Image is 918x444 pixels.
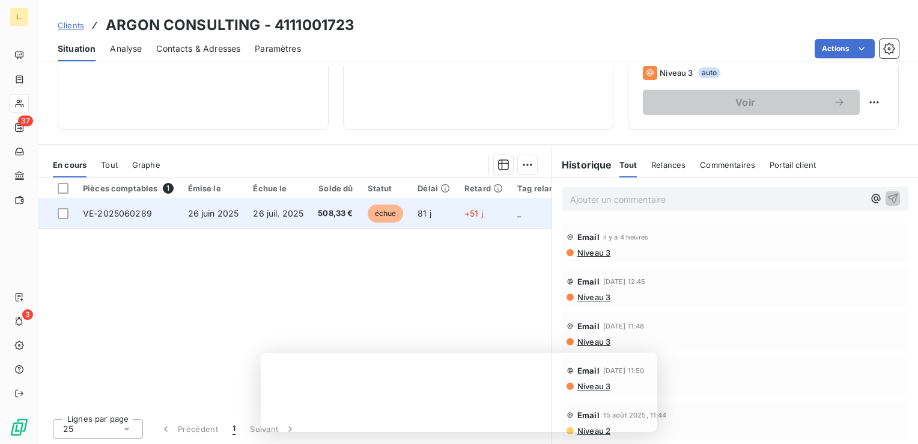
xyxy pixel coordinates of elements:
span: 81 j [418,208,431,218]
span: 26 juil. 2025 [253,208,303,218]
span: 37 [18,116,33,126]
span: Graphe [132,160,160,170]
span: Niveau 3 [576,248,610,257]
span: Relances [651,160,685,170]
span: [DATE] 11:48 [603,322,645,330]
img: Logo LeanPay [10,418,29,437]
div: L. [10,7,29,26]
span: Voir [657,97,833,107]
span: Portail client [770,160,816,170]
span: [DATE] 12:45 [603,278,646,285]
div: Solde dû [318,183,353,193]
span: auto [698,67,721,78]
span: il y a 4 heures [603,233,648,241]
button: Précédent [153,416,225,442]
span: Situation [58,43,96,55]
span: Tout [619,160,637,170]
button: Suivant [243,416,303,442]
span: 1 [163,183,174,194]
span: +51 j [464,208,483,218]
h3: ARGON CONSULTING - 4111001723 [106,14,354,36]
span: Niveau 3 [660,68,693,78]
div: Échue le [253,183,303,193]
span: 3 [22,309,33,320]
span: Clients [58,20,84,30]
span: Analyse [110,43,142,55]
div: Tag relance [517,183,579,193]
span: Commentaires [700,160,755,170]
span: Contacts & Adresses [156,43,240,55]
div: Pièces comptables [83,183,174,194]
span: 26 juin 2025 [188,208,239,218]
iframe: Intercom live chat [877,403,906,432]
a: Clients [58,19,84,31]
button: Voir [643,90,860,115]
span: échue [368,205,404,223]
span: Email [577,232,600,242]
h6: Historique [552,158,612,172]
iframe: Enquête de LeanPay [261,353,657,432]
span: _ [517,208,521,218]
span: 1 [233,423,236,435]
div: Statut [368,183,404,193]
span: Niveau 3 [576,292,610,302]
span: 25 [63,423,73,435]
div: Émise le [188,183,239,193]
span: Email [577,277,600,286]
span: Email [577,321,600,331]
button: Actions [815,39,875,58]
span: En cours [53,160,87,170]
button: 1 [225,416,243,442]
div: Retard [464,183,503,193]
span: 508,33 € [318,208,353,220]
span: VE-2025060289 [83,208,152,218]
span: Tout [101,160,118,170]
span: Paramètres [255,43,301,55]
span: Niveau 3 [576,337,610,347]
div: Délai [418,183,450,193]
